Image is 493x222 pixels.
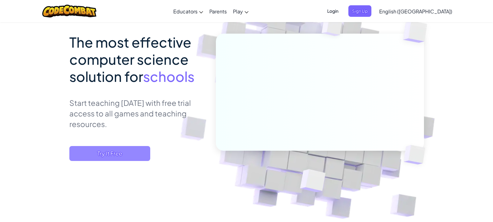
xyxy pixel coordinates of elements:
a: Parents [206,3,230,20]
button: Login [323,5,342,17]
a: Educators [170,3,206,20]
img: Overlap cubes [393,132,440,177]
span: The most effective computer science solution for [69,33,191,85]
a: Play [230,3,252,20]
p: Start teaching [DATE] with free trial access to all games and teaching resources. [69,97,207,129]
img: Overlap cubes [391,6,444,58]
a: English ([GEOGRAPHIC_DATA]) [376,3,455,20]
button: Sign Up [348,5,371,17]
span: English ([GEOGRAPHIC_DATA]) [379,8,452,15]
button: Try It Free [69,146,150,161]
span: schools [143,68,194,85]
img: Overlap cubes [310,5,355,52]
img: Overlap cubes [285,156,340,208]
span: Play [233,8,243,15]
img: CodeCombat logo [42,5,97,17]
span: Educators [173,8,198,15]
